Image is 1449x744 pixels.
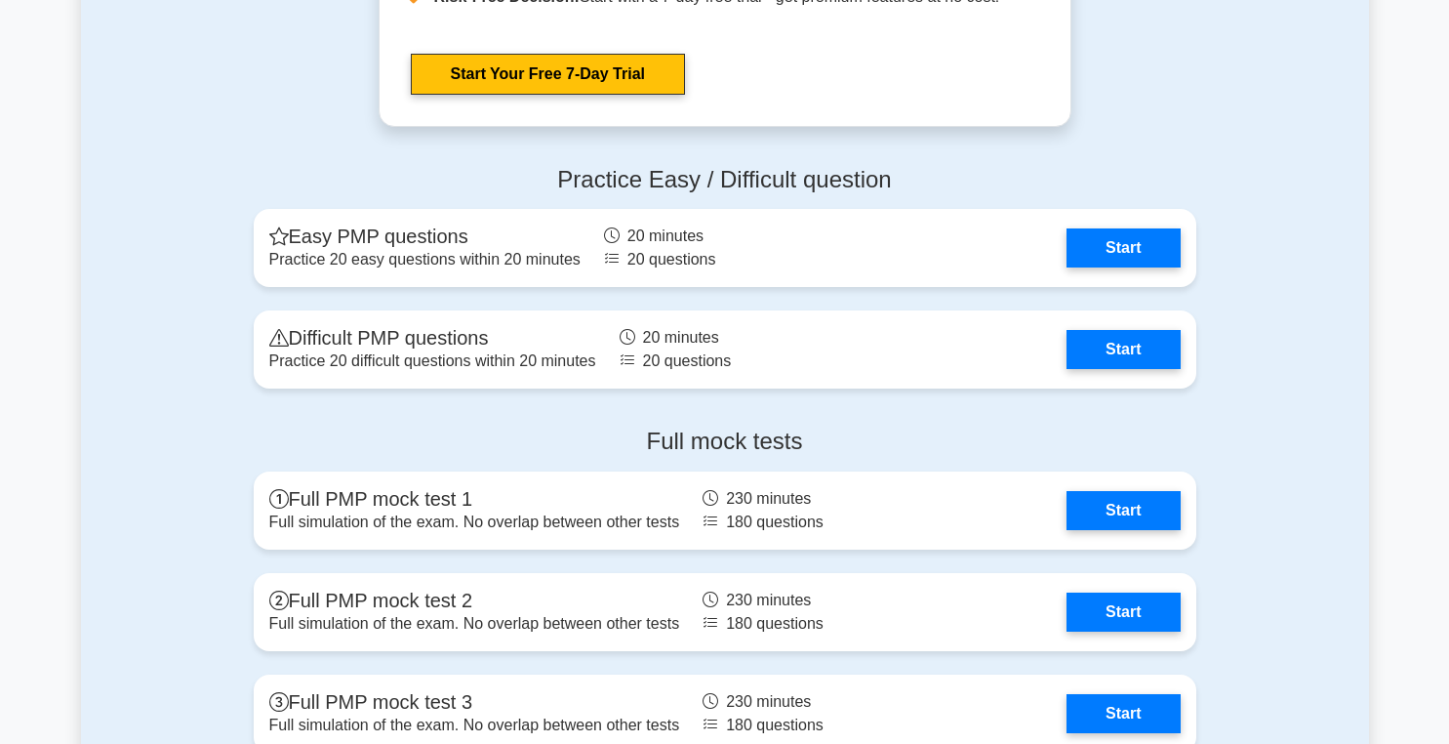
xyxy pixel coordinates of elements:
[1067,593,1180,632] a: Start
[1067,330,1180,369] a: Start
[411,54,685,95] a: Start Your Free 7-Day Trial
[1067,491,1180,530] a: Start
[254,166,1196,194] h4: Practice Easy / Difficult question
[1067,228,1180,268] a: Start
[254,428,1196,456] h4: Full mock tests
[1067,694,1180,733] a: Start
